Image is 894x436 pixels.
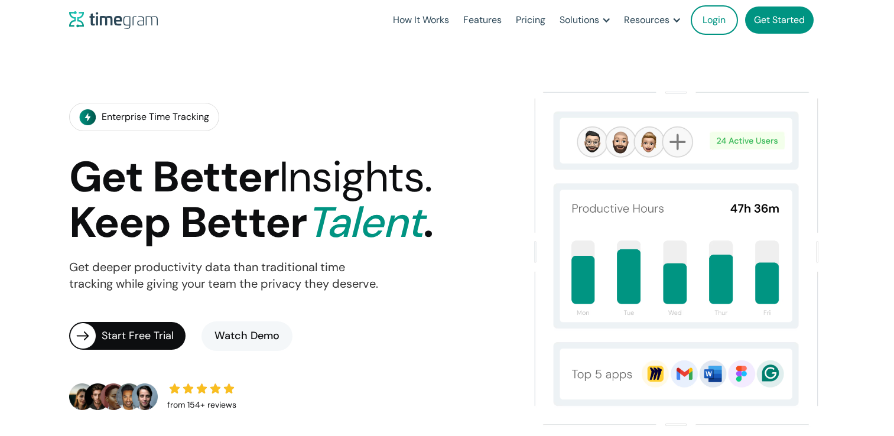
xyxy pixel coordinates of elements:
div: Start Free Trial [102,328,186,344]
span: Talent [306,195,423,250]
div: Resources [624,12,669,28]
div: Solutions [560,12,599,28]
p: Get deeper productivity data than traditional time tracking while giving your team the privacy th... [69,259,378,292]
a: Watch Demo [201,321,292,351]
span: Insights. [279,149,432,204]
div: Enterprise Time Tracking [102,109,209,125]
h1: Get Better Keep Better . [69,155,433,245]
a: Start Free Trial [69,322,186,350]
div: from 154+ reviews [167,397,236,414]
a: Get Started [745,6,814,34]
a: Login [691,5,738,35]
